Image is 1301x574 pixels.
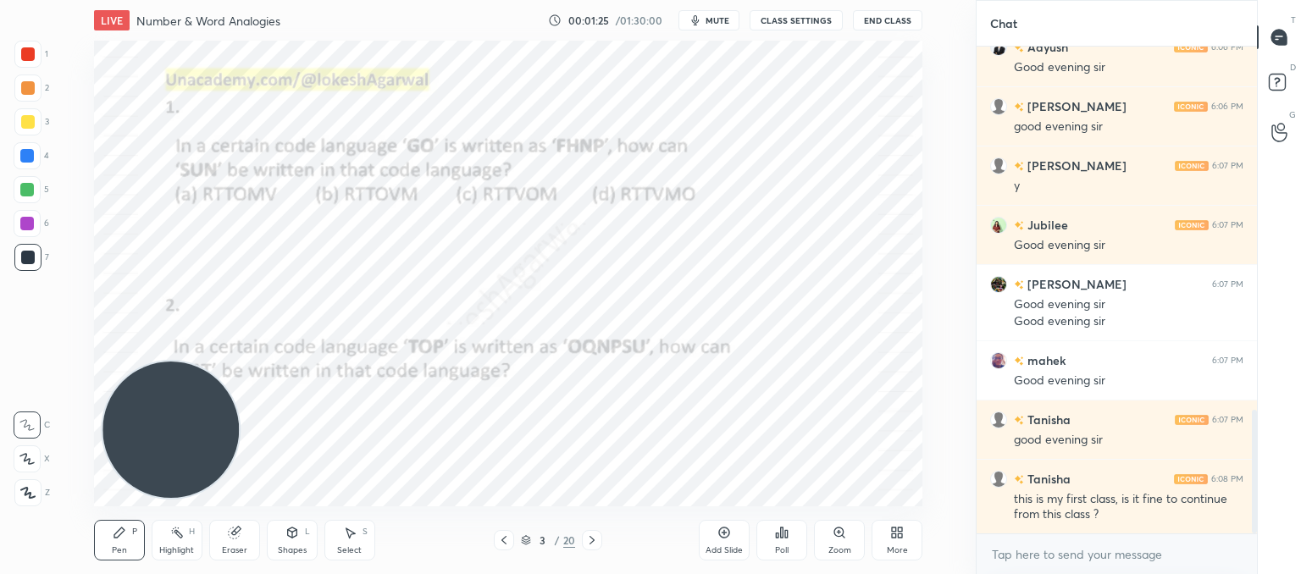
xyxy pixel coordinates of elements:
div: More [887,546,908,555]
img: no-rating-badge.077c3623.svg [1014,416,1024,425]
div: / [555,535,560,545]
img: no-rating-badge.077c3623.svg [1014,43,1024,52]
div: 6:06 PM [1211,42,1243,52]
div: Z [14,479,50,506]
button: End Class [853,10,922,30]
img: default.png [990,98,1007,115]
div: 6 [14,210,49,237]
div: Eraser [222,546,247,555]
div: Good evening sir [1014,296,1243,313]
div: X [14,445,50,472]
img: no-rating-badge.077c3623.svg [1014,475,1024,484]
div: 6:07 PM [1212,415,1243,425]
img: no-rating-badge.077c3623.svg [1014,280,1024,290]
h6: mahek [1024,351,1066,369]
div: Shapes [278,546,307,555]
img: default.png [990,157,1007,174]
img: iconic-light.a09c19a4.png [1175,161,1209,171]
button: CLASS SETTINGS [750,10,843,30]
img: f868837dddd7498492935be947a580b4.jpg [990,39,1007,56]
img: no-rating-badge.077c3623.svg [1014,162,1024,171]
div: Zoom [828,546,851,555]
div: good evening sir [1014,432,1243,449]
h6: [PERSON_NAME] [1024,275,1127,293]
div: 7 [14,244,49,271]
p: D [1290,61,1296,74]
p: T [1291,14,1296,26]
div: y [1014,178,1243,195]
div: Select [337,546,362,555]
h6: [PERSON_NAME] [1024,97,1127,115]
h6: [PERSON_NAME] [1024,157,1127,174]
button: mute [678,10,739,30]
img: iconic-light.a09c19a4.png [1174,42,1208,52]
div: Pen [112,546,127,555]
h6: Aayush [1024,38,1068,56]
div: L [305,527,310,536]
img: default.png [990,471,1007,488]
div: 2 [14,75,49,102]
img: no-rating-badge.077c3623.svg [1014,102,1024,112]
div: 6:07 PM [1212,161,1243,171]
div: Poll [775,546,789,555]
img: no-rating-badge.077c3623.svg [1014,356,1024,366]
img: no-rating-badge.077c3623.svg [1014,221,1024,230]
p: G [1289,108,1296,121]
img: f469440e33f94c0c91344d5299d8e464.jpg [990,352,1007,369]
img: iconic-light.a09c19a4.png [1174,102,1208,112]
h6: Jubilee [1024,216,1068,234]
img: iconic-light.a09c19a4.png [1175,415,1209,425]
h6: Tanisha [1024,411,1071,428]
div: 1 [14,41,48,68]
div: this is my first class, is it fine to continue from this class ? [1014,491,1243,523]
span: mute [706,14,729,26]
div: P [132,527,137,536]
div: LIVE [94,10,130,30]
div: Good evening sir [1014,373,1243,389]
h4: Number & Word Analogies [136,13,280,29]
img: 6844818fb8ab44fc99a65cb736d727be.jpg [990,217,1007,234]
div: H [189,527,195,536]
img: iconic-light.a09c19a4.png [1174,474,1208,484]
img: 76d721fa82904260843ad1bd5dca6e81.jpg [990,276,1007,293]
div: 3 [534,535,551,545]
h6: Tanisha [1024,470,1071,488]
div: C [14,411,50,439]
div: Good evening sir [1014,313,1243,330]
div: 3 [14,108,49,135]
div: Add Slide [706,546,743,555]
div: 6:07 PM [1212,356,1243,366]
div: 6:08 PM [1211,474,1243,484]
img: iconic-light.a09c19a4.png [1175,220,1209,230]
div: 6:07 PM [1212,279,1243,290]
p: Chat [977,1,1031,46]
div: grid [977,47,1257,534]
div: 20 [563,533,575,548]
div: 6:06 PM [1211,102,1243,112]
img: default.png [990,411,1007,428]
div: Highlight [159,546,194,555]
div: S [363,527,368,536]
div: 6:07 PM [1212,220,1243,230]
div: good evening sir [1014,119,1243,135]
div: 4 [14,142,49,169]
div: Good evening sir [1014,59,1243,76]
div: 5 [14,176,49,203]
div: Good evening sir [1014,237,1243,254]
